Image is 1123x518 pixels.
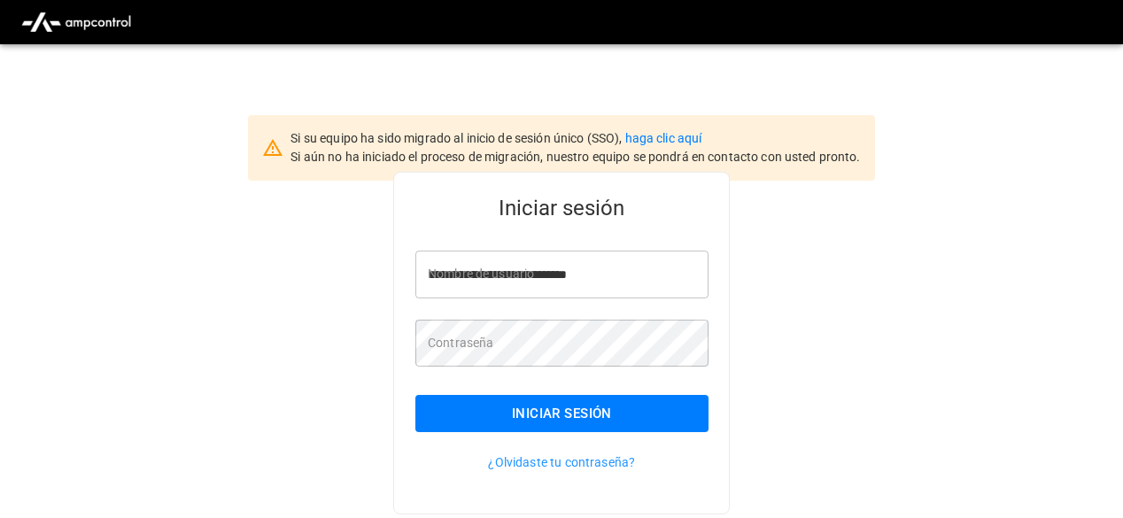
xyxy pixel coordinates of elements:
span: Si su equipo ha sido migrado al inicio de sesión único (SSO), [290,131,624,145]
p: ¿Olvidaste tu contraseña? [415,453,709,471]
a: haga clic aquí [625,131,702,145]
img: ampcontrol.io logo [14,5,138,39]
button: Iniciar sesión [415,395,709,432]
h5: Iniciar sesión [415,194,709,222]
span: Si aún no ha iniciado el proceso de migración, nuestro equipo se pondrá en contacto con usted pro... [290,150,860,164]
